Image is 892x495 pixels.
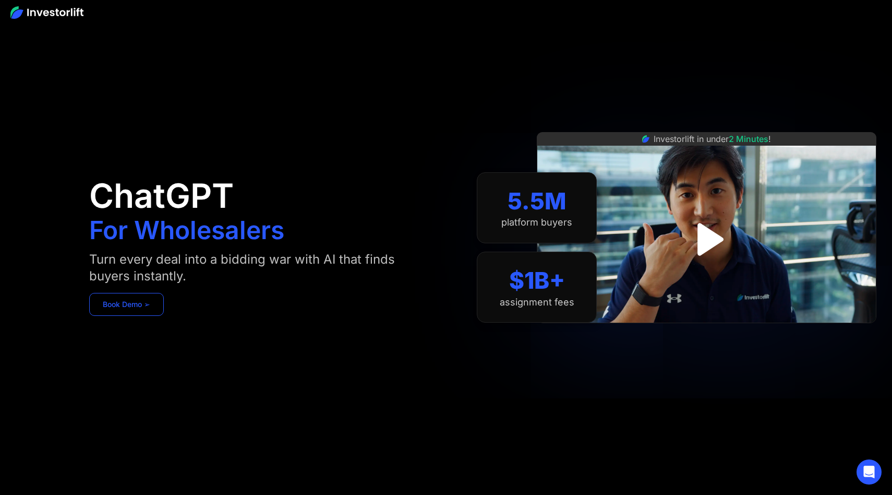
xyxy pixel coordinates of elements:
h1: For Wholesalers [89,218,284,243]
span: 2 Minutes [729,134,768,144]
div: Turn every deal into a bidding war with AI that finds buyers instantly. [89,251,419,285]
div: assignment fees [500,297,574,308]
iframe: Customer reviews powered by Trustpilot [629,328,785,341]
h1: ChatGPT [89,179,234,213]
div: platform buyers [501,217,572,228]
div: Investorlift in under ! [654,133,771,145]
div: 5.5M [508,187,566,215]
div: Open Intercom Messenger [857,459,882,485]
div: $1B+ [509,267,565,294]
a: Book Demo ➢ [89,293,164,316]
a: open lightbox [683,216,730,263]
